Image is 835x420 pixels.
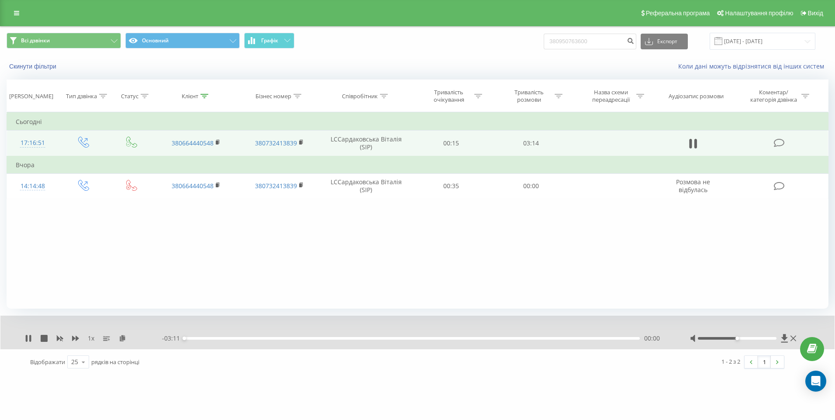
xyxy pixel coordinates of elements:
button: Всі дзвінки [7,33,121,48]
div: Тривалість очікування [425,89,472,103]
div: Accessibility label [735,337,739,340]
div: Статус [121,93,138,100]
span: Налаштування профілю [725,10,793,17]
td: 00:00 [491,173,572,199]
input: Пошук за номером [544,34,636,49]
td: LCСардаковська Віталія (SIP) [321,173,411,199]
span: Вихід [808,10,823,17]
td: LCСардаковська Віталія (SIP) [321,131,411,156]
div: Клієнт [182,93,198,100]
div: Accessibility label [183,337,186,340]
div: 25 [71,358,78,366]
span: - 03:11 [162,334,184,343]
div: Назва схеми переадресації [587,89,634,103]
td: 03:14 [491,131,572,156]
button: Графік [244,33,294,48]
span: 00:00 [644,334,660,343]
td: Вчора [7,156,828,174]
span: Всі дзвінки [21,37,50,44]
td: Сьогодні [7,113,828,131]
span: Реферальна програма [646,10,710,17]
div: 17:16:51 [16,134,49,151]
div: Аудіозапис розмови [669,93,724,100]
span: Графік [261,38,278,44]
span: рядків на сторінці [91,358,139,366]
div: [PERSON_NAME] [9,93,53,100]
button: Експорт [641,34,688,49]
td: 00:35 [411,173,491,199]
div: 1 - 2 з 2 [721,357,740,366]
a: 1 [758,356,771,368]
a: 380732413839 [255,182,297,190]
div: Бізнес номер [255,93,291,100]
a: 380664440548 [172,139,214,147]
span: 1 x [88,334,94,343]
span: Відображати [30,358,65,366]
button: Основний [125,33,240,48]
span: Розмова не відбулась [676,178,710,194]
a: 380664440548 [172,182,214,190]
div: 14:14:48 [16,178,49,195]
a: 380732413839 [255,139,297,147]
div: Тип дзвінка [66,93,97,100]
button: Скинути фільтри [7,62,61,70]
td: 00:15 [411,131,491,156]
div: Коментар/категорія дзвінка [748,89,799,103]
div: Тривалість розмови [506,89,552,103]
div: Співробітник [342,93,378,100]
div: Open Intercom Messenger [805,371,826,392]
a: Коли дані можуть відрізнятися вiд інших систем [678,62,828,70]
